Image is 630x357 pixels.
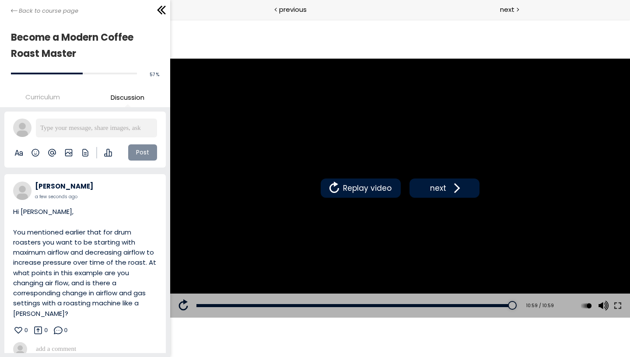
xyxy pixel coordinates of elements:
[111,92,144,102] span: Discussion
[24,325,28,336] div: 0
[13,182,31,200] img: avatar
[150,159,231,178] button: Replay video
[150,71,159,78] span: 57 %
[425,274,438,299] button: Volume
[13,206,157,318] p: Hi [PERSON_NAME], You mentioned earlier that for drum roasters you want to be starting with maxim...
[11,7,78,15] a: Back to course page
[35,193,93,200] div: a few seconds ago
[35,182,93,191] span: [PERSON_NAME]
[13,119,31,137] img: avatar
[11,29,155,62] h1: Become a Modern Coffee Roast Master
[64,325,67,336] div: 0
[25,92,60,102] span: Curriculum
[279,4,307,14] span: previous
[409,274,423,299] button: Play back rate
[171,163,224,175] span: Replay video
[350,283,384,290] div: 10:59 / 10:59
[13,325,28,336] button: 0
[500,4,514,14] span: next
[53,325,67,336] button: 0
[19,7,78,15] span: Back to course page
[258,163,278,175] span: next
[408,274,424,299] div: Change playback rate
[239,159,309,178] button: next
[13,342,27,356] img: avatar
[44,325,47,336] div: 0
[33,325,47,336] button: 0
